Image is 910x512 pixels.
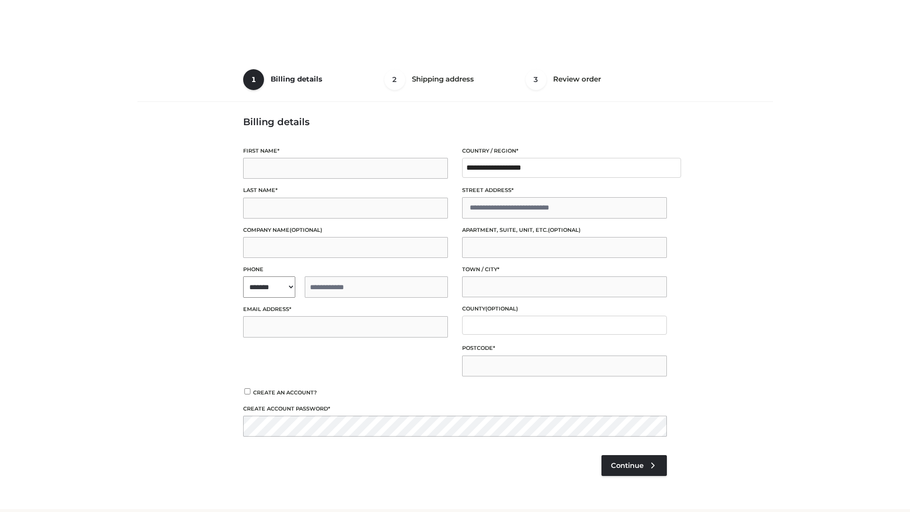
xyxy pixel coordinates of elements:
label: Street address [462,186,667,195]
span: Create an account? [253,389,317,396]
label: Postcode [462,344,667,353]
label: Last name [243,186,448,195]
span: Continue [611,461,644,470]
input: Create an account? [243,388,252,394]
label: First name [243,146,448,155]
span: 3 [526,69,546,90]
span: 2 [384,69,405,90]
span: 1 [243,69,264,90]
label: Create account password [243,404,667,413]
h3: Billing details [243,116,667,128]
span: Review order [553,74,601,83]
label: Email address [243,305,448,314]
a: Continue [601,455,667,476]
span: (optional) [548,227,581,233]
label: Country / Region [462,146,667,155]
span: Billing details [271,74,322,83]
label: Phone [243,265,448,274]
span: (optional) [290,227,322,233]
label: Town / City [462,265,667,274]
span: (optional) [485,305,518,312]
label: Company name [243,226,448,235]
label: Apartment, suite, unit, etc. [462,226,667,235]
label: County [462,304,667,313]
span: Shipping address [412,74,474,83]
